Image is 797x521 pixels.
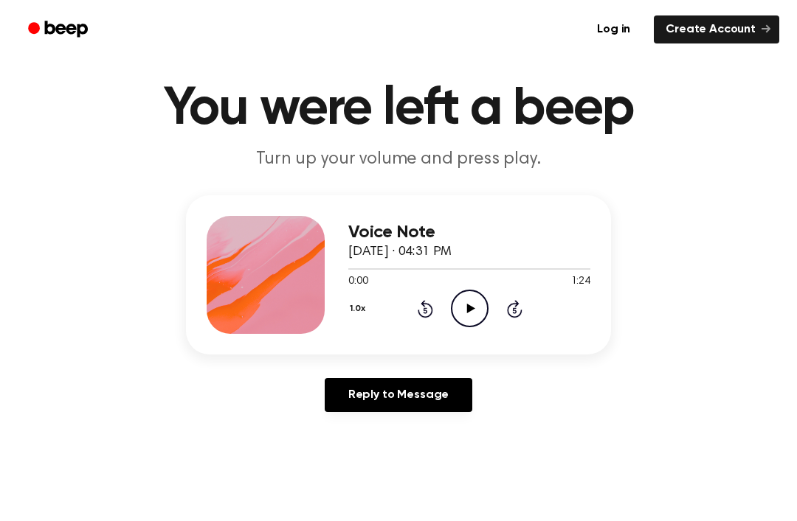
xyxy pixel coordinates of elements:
[325,378,472,412] a: Reply to Message
[582,13,645,46] a: Log in
[571,274,590,290] span: 1:24
[21,83,776,136] h1: You were left a beep
[654,15,779,43] a: Create Account
[18,15,101,44] a: Beep
[348,296,370,321] button: 1.0x
[348,245,452,259] span: [DATE] · 04:31 PM
[348,223,590,242] h3: Voice Note
[115,147,682,172] p: Turn up your volume and press play.
[348,274,368,290] span: 0:00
